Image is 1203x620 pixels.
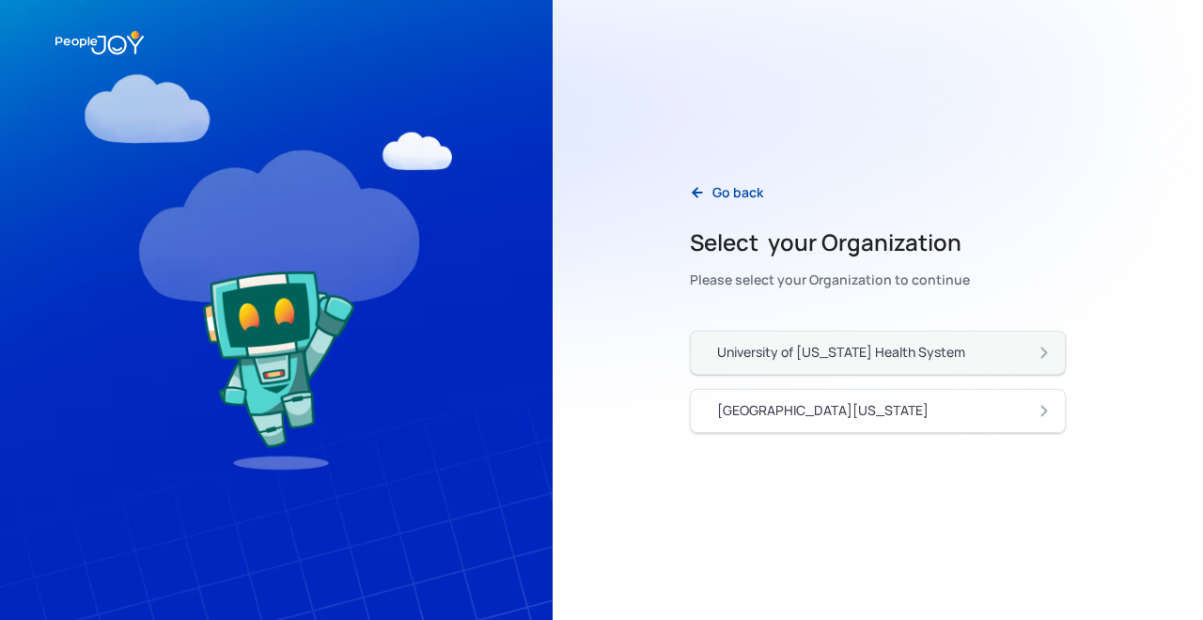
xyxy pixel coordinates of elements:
[712,183,763,202] div: Go back
[717,343,965,362] div: University of [US_STATE] Health System
[690,267,970,293] div: Please select your Organization to continue
[690,389,1066,433] a: [GEOGRAPHIC_DATA][US_STATE]
[675,174,778,212] a: Go back
[690,227,970,257] h2: Select your Organization
[690,331,1066,375] a: University of [US_STATE] Health System
[717,401,929,420] div: [GEOGRAPHIC_DATA][US_STATE]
